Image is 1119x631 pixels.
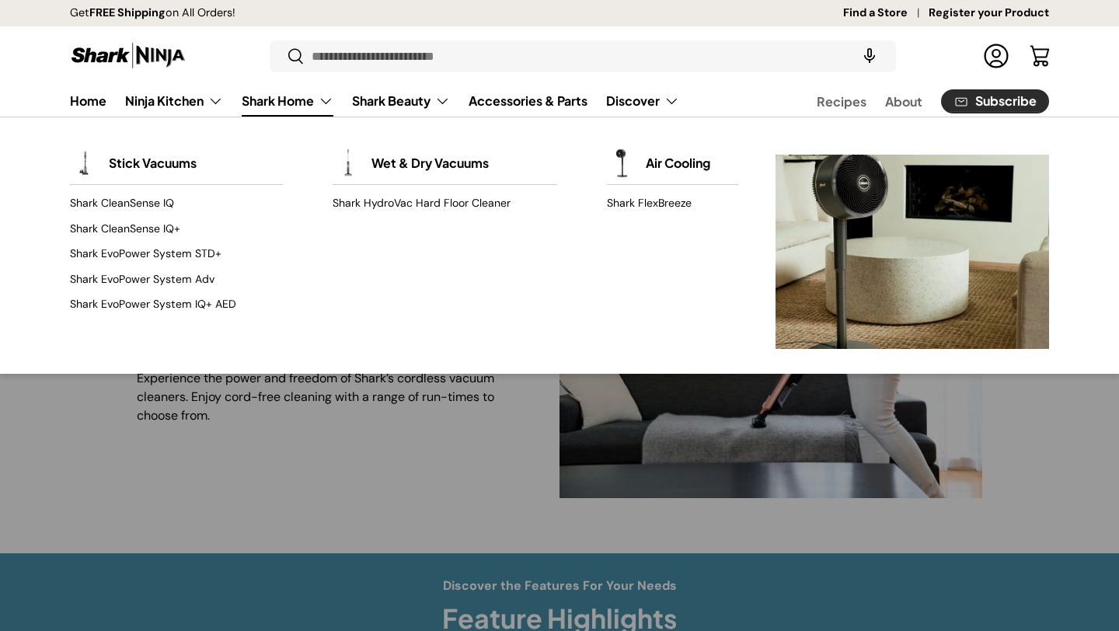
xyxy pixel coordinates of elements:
summary: Discover [597,85,688,117]
a: Ninja Kitchen [125,85,223,117]
summary: Shark Beauty [343,85,459,117]
a: Find a Store [843,5,929,22]
summary: Shark Home [232,85,343,117]
a: Shark Beauty [352,85,450,117]
summary: Ninja Kitchen [116,85,232,117]
a: Recipes [817,86,866,117]
a: Discover [606,85,679,117]
a: Shark Home [242,85,333,117]
span: Subscribe [975,95,1037,107]
p: Get on All Orders! [70,5,235,22]
img: Shark Ninja Philippines [70,40,186,71]
strong: FREE Shipping [89,5,166,19]
a: Accessories & Parts [469,85,587,116]
a: About [885,86,922,117]
speech-search-button: Search by voice [845,39,894,73]
nav: Secondary [779,85,1049,117]
a: Subscribe [941,89,1049,113]
nav: Primary [70,85,679,117]
a: Home [70,85,106,116]
a: Register your Product [929,5,1049,22]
